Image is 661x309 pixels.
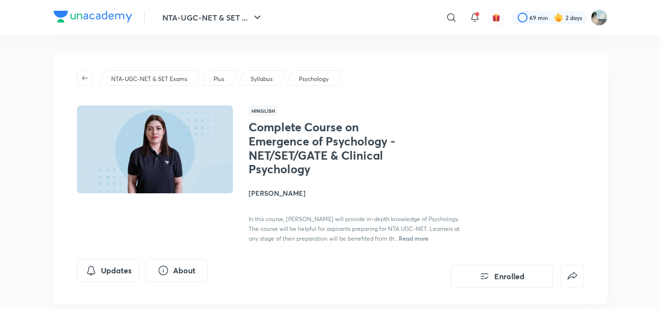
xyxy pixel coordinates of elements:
[54,11,132,25] a: Company Logo
[156,8,269,27] button: NTA-UGC-NET & SET ...
[54,11,132,22] img: Company Logo
[591,9,607,26] img: Sanskrati Shresth
[145,259,208,282] button: About
[249,75,274,83] a: Syllabus
[77,259,139,282] button: Updates
[492,13,501,22] img: avatar
[249,105,278,116] span: Hinglish
[76,104,234,194] img: Thumbnail
[561,265,584,288] button: false
[297,75,330,83] a: Psychology
[249,120,408,176] h1: Complete Course on Emergence of Psychology - NET/SET/GATE & Clinical Psychology
[488,10,504,25] button: avatar
[299,75,329,83] p: Psychology
[110,75,189,83] a: NTA-UGC-NET & SET Exams
[450,265,553,288] button: Enrolled
[249,215,460,242] span: In this course, [PERSON_NAME] will provide in-depth knowledge of Psychology. The course will be h...
[111,75,187,83] p: NTA-UGC-NET & SET Exams
[251,75,272,83] p: Syllabus
[214,75,224,83] p: Plus
[212,75,226,83] a: Plus
[554,13,564,22] img: streak
[249,188,467,198] h4: [PERSON_NAME]
[399,234,428,242] span: Read more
